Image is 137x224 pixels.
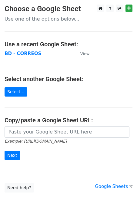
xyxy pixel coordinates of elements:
[5,75,132,83] h4: Select another Google Sheet:
[5,5,132,13] h3: Choose a Google Sheet
[95,184,132,189] a: Google Sheets
[5,183,34,193] a: Need help?
[5,16,132,22] p: Use one of the options below...
[5,139,67,143] small: Example: [URL][DOMAIN_NAME]
[5,117,132,124] h4: Copy/paste a Google Sheet URL:
[80,51,89,56] small: View
[5,51,41,56] a: BD - CORREOS
[5,126,129,138] input: Paste your Google Sheet URL here
[5,151,20,160] input: Next
[5,87,27,97] a: Select...
[5,41,132,48] h4: Use a recent Google Sheet:
[74,51,89,56] a: View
